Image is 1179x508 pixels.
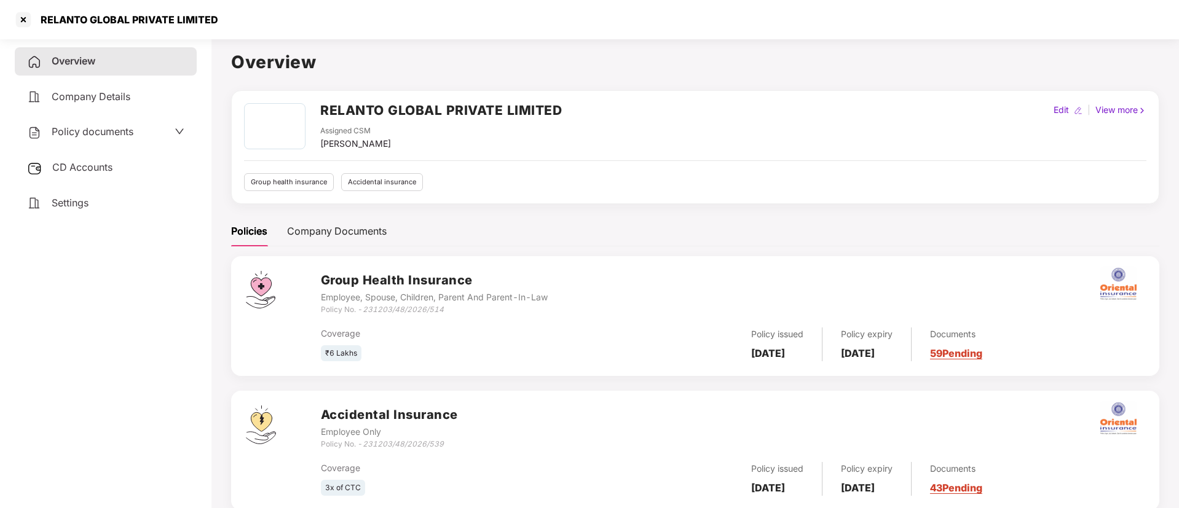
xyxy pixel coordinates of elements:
[1085,103,1093,117] div: |
[841,327,893,341] div: Policy expiry
[841,347,875,359] b: [DATE]
[27,125,42,140] img: svg+xml;base64,PHN2ZyB4bWxucz0iaHR0cDovL3d3dy53My5vcmcvMjAwMC9zdmciIHdpZHRoPSIyNCIgaGVpZ2h0PSIyNC...
[175,127,184,136] span: down
[320,125,391,137] div: Assigned CSM
[27,90,42,104] img: svg+xml;base64,PHN2ZyB4bWxucz0iaHR0cDovL3d3dy53My5vcmcvMjAwMC9zdmciIHdpZHRoPSIyNCIgaGVpZ2h0PSIyNC...
[321,461,596,475] div: Coverage
[930,482,982,494] a: 43 Pending
[841,462,893,475] div: Policy expiry
[1097,397,1140,440] img: oi.png
[246,405,276,444] img: svg+xml;base64,PHN2ZyB4bWxucz0iaHR0cDovL3d3dy53My5vcmcvMjAwMC9zdmciIHdpZHRoPSI0OS4zMjEiIGhlaWdodD...
[321,345,361,362] div: ₹6 Lakhs
[1138,106,1146,115] img: rightIcon
[33,14,218,26] div: RELANTO GLOBAL PRIVATE LIMITED
[1074,106,1082,115] img: editIcon
[244,173,334,191] div: Group health insurance
[321,439,458,450] div: Policy No. -
[321,291,548,304] div: Employee, Spouse, Children, Parent And Parent-In-Law
[52,55,95,67] span: Overview
[930,462,982,475] div: Documents
[1093,103,1149,117] div: View more
[27,161,42,176] img: svg+xml;base64,PHN2ZyB3aWR0aD0iMjUiIGhlaWdodD0iMjQiIHZpZXdCb3g9IjAgMCAyNSAyNCIgZmlsbD0ibm9uZSIgeG...
[27,196,42,211] img: svg+xml;base64,PHN2ZyB4bWxucz0iaHR0cDovL3d3dy53My5vcmcvMjAwMC9zdmciIHdpZHRoPSIyNCIgaGVpZ2h0PSIyNC...
[751,327,803,341] div: Policy issued
[841,482,875,494] b: [DATE]
[930,327,982,341] div: Documents
[321,480,365,496] div: 3x of CTC
[363,439,444,448] i: 231203/48/2026/539
[363,305,444,314] i: 231203/48/2026/514
[751,462,803,475] div: Policy issued
[52,125,133,138] span: Policy documents
[320,100,562,120] h2: RELANTO GLOBAL PRIVATE LIMITED
[321,425,458,439] div: Employee Only
[52,90,130,103] span: Company Details
[1097,262,1140,305] img: oi.png
[321,304,548,316] div: Policy No. -
[751,347,785,359] b: [DATE]
[52,161,112,173] span: CD Accounts
[27,55,42,69] img: svg+xml;base64,PHN2ZyB4bWxucz0iaHR0cDovL3d3dy53My5vcmcvMjAwMC9zdmciIHdpZHRoPSIyNCIgaGVpZ2h0PSIyNC...
[287,224,387,239] div: Company Documents
[231,224,267,239] div: Policies
[321,327,596,340] div: Coverage
[320,137,391,150] div: [PERSON_NAME]
[930,347,982,359] a: 59 Pending
[751,482,785,494] b: [DATE]
[52,197,89,209] span: Settings
[231,49,1159,76] h1: Overview
[1051,103,1071,117] div: Edit
[246,271,275,308] img: svg+xml;base64,PHN2ZyB4bWxucz0iaHR0cDovL3d3dy53My5vcmcvMjAwMC9zdmciIHdpZHRoPSI0Ny43MTQiIGhlaWdodD...
[321,271,548,290] h3: Group Health Insurance
[321,405,458,424] h3: Accidental Insurance
[341,173,423,191] div: Accidental insurance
